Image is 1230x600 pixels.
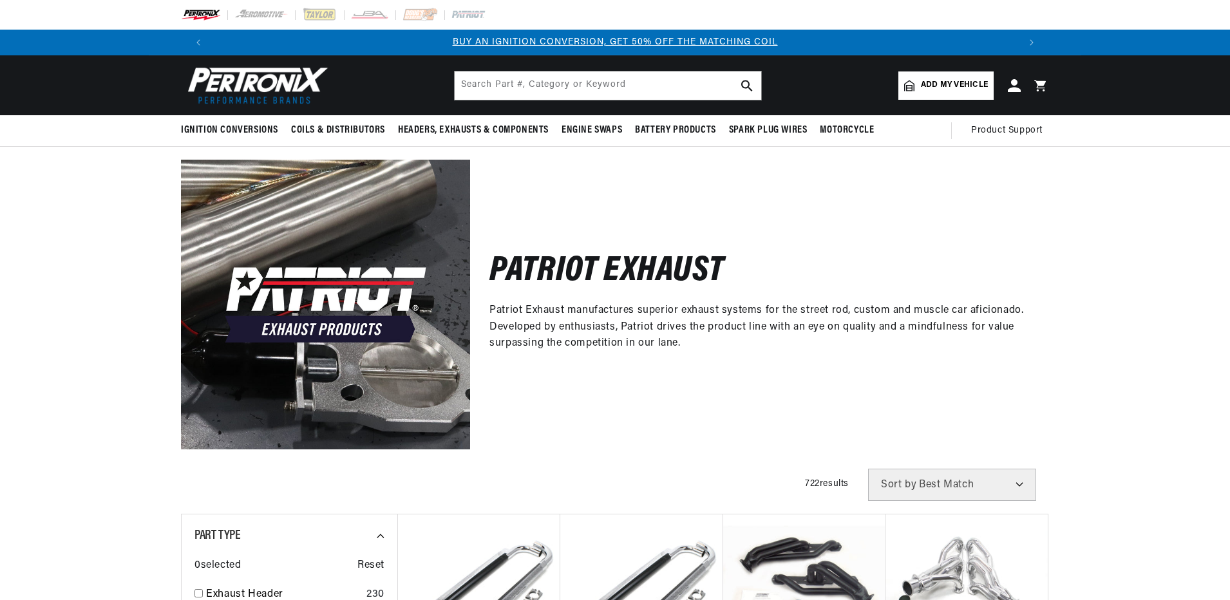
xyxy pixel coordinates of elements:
[149,30,1081,55] slideshow-component: Translation missing: en.sections.announcements.announcement_bar
[398,124,549,137] span: Headers, Exhausts & Components
[881,480,916,490] span: Sort by
[813,115,880,145] summary: Motorcycle
[820,124,874,137] span: Motorcycle
[194,529,240,542] span: Part Type
[357,558,384,574] span: Reset
[898,71,994,100] a: Add my vehicle
[729,124,808,137] span: Spark Plug Wires
[805,479,849,489] span: 722 results
[211,35,1019,50] div: Announcement
[489,303,1030,352] p: Patriot Exhaust manufactures superior exhaust systems for the street rod, custom and muscle car a...
[181,115,285,145] summary: Ignition Conversions
[971,124,1043,138] span: Product Support
[921,79,988,91] span: Add my vehicle
[453,37,778,47] a: BUY AN IGNITION CONVERSION, GET 50% OFF THE MATCHING COIL
[285,115,392,145] summary: Coils & Distributors
[562,124,622,137] span: Engine Swaps
[733,71,761,100] button: search button
[181,160,470,449] img: Patriot Exhaust
[194,558,241,574] span: 0 selected
[723,115,814,145] summary: Spark Plug Wires
[1019,30,1045,55] button: Translation missing: en.sections.announcements.next_announcement
[489,257,723,287] h2: Patriot Exhaust
[629,115,723,145] summary: Battery Products
[291,124,385,137] span: Coils & Distributors
[181,63,329,108] img: Pertronix
[455,71,761,100] input: Search Part #, Category or Keyword
[211,35,1019,50] div: 1 of 3
[971,115,1049,146] summary: Product Support
[181,124,278,137] span: Ignition Conversions
[635,124,716,137] span: Battery Products
[392,115,555,145] summary: Headers, Exhausts & Components
[555,115,629,145] summary: Engine Swaps
[868,469,1036,501] select: Sort by
[185,30,211,55] button: Translation missing: en.sections.announcements.previous_announcement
